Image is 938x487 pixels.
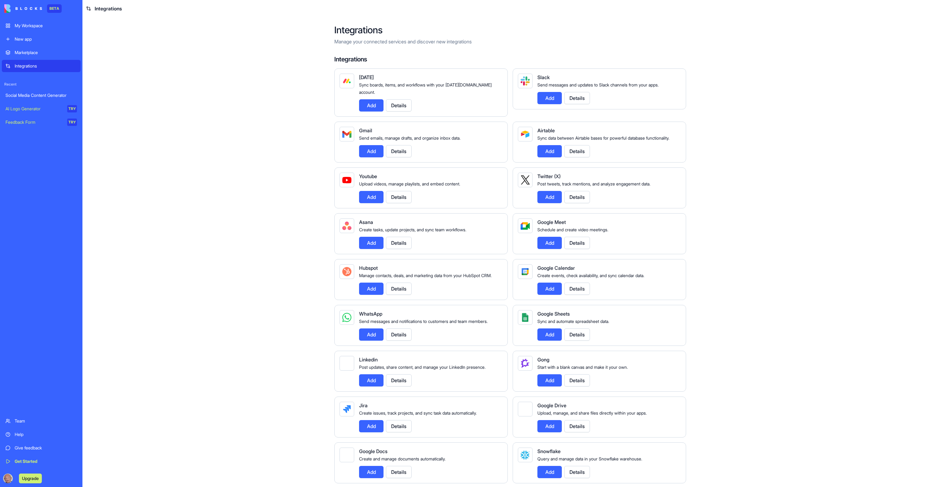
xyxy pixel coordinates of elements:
span: Create and manage documents automatically. [359,456,445,461]
button: Add [359,191,384,203]
button: Add [359,466,384,478]
a: Give feedback [2,442,81,454]
button: Details [564,191,590,203]
p: Manage your connected services and discover new integrations [334,38,686,45]
button: Details [564,466,590,478]
button: Details [564,328,590,341]
button: Add [537,466,562,478]
span: Google Drive [537,402,566,408]
span: Query and manage data in your Snowflake warehouse. [537,456,642,461]
a: Team [2,415,81,427]
span: Google Calendar [537,265,575,271]
button: Add [359,328,384,341]
button: Add [537,92,562,104]
span: Airtable [537,127,555,134]
span: Hubspot [359,265,378,271]
div: Team [15,418,77,424]
a: Feedback FormTRY [2,116,81,128]
button: Details [386,283,412,295]
span: Create events, check availability, and sync calendar data. [537,273,644,278]
span: Send messages and updates to Slack channels from your apps. [537,82,659,87]
div: TRY [67,105,77,112]
span: Gmail [359,127,372,134]
button: Details [386,191,412,203]
img: ACg8ocLg-cqtbQ11VKsS9vBPAQcJYykWrF2Mi37LYBYEXMax64s27Uw=s96-c [3,474,13,483]
span: WhatsApp [359,311,382,317]
button: Add [537,191,562,203]
span: Schedule and create video meetings. [537,227,608,232]
span: [DATE] [359,74,374,80]
a: Social Media Content Generator [2,89,81,101]
button: Add [537,328,562,341]
button: Add [537,237,562,249]
h4: Integrations [334,55,686,64]
a: Marketplace [2,46,81,59]
a: Help [2,428,81,441]
span: Google Sheets [537,311,570,317]
div: Give feedback [15,445,77,451]
button: Details [386,237,412,249]
span: Recent [2,82,81,87]
span: Create issues, track projects, and sync task data automatically. [359,410,477,416]
span: Create tasks, update projects, and sync team workflows. [359,227,466,232]
a: Get Started [2,455,81,467]
button: Add [359,374,384,386]
span: Integrations [95,5,122,12]
a: Upgrade [19,475,42,481]
button: Add [537,283,562,295]
button: Details [386,374,412,386]
span: Linkedin [359,357,378,363]
div: Help [15,431,77,438]
a: New app [2,33,81,45]
button: Details [386,466,412,478]
span: Jira [359,402,368,408]
button: Add [537,374,562,386]
h2: Integrations [334,24,686,35]
button: Details [386,145,412,157]
a: AI Logo GeneratorTRY [2,103,81,115]
div: My Workspace [15,23,77,29]
div: Feedback Form [5,119,63,125]
span: Sync data between Airtable bases for powerful database functionality. [537,135,669,141]
a: My Workspace [2,20,81,32]
a: Integrations [2,60,81,72]
div: Integrations [15,63,77,69]
button: Add [359,145,384,157]
button: Details [564,374,590,386]
span: Manage contacts, deals, and marketing data from your HubSpot CRM. [359,273,492,278]
div: Get Started [15,458,77,464]
button: Details [386,328,412,341]
button: Add [359,99,384,112]
span: Google Docs [359,448,387,454]
a: BETA [4,4,62,13]
button: Details [564,92,590,104]
button: Upgrade [19,474,42,483]
button: Details [564,283,590,295]
span: Slack [537,74,550,80]
span: Send messages and notifications to customers and team members. [359,319,488,324]
span: Asana [359,219,373,225]
span: Sync boards, items, and workflows with your [DATE][DOMAIN_NAME] account. [359,82,492,95]
span: Youtube [359,173,377,179]
div: BETA [47,4,62,13]
span: Sync and automate spreadsheet data. [537,319,609,324]
button: Add [359,283,384,295]
div: TRY [67,119,77,126]
span: Post tweets, track mentions, and analyze engagement data. [537,181,650,186]
button: Details [386,99,412,112]
img: logo [4,4,42,13]
span: Google Meet [537,219,566,225]
button: Add [537,420,562,432]
button: Details [386,420,412,432]
button: Add [359,237,384,249]
button: Details [564,145,590,157]
span: Gong [537,357,549,363]
button: Add [537,145,562,157]
div: New app [15,36,77,42]
div: Social Media Content Generator [5,92,77,98]
div: Marketplace [15,49,77,56]
button: Add [359,420,384,432]
span: Upload, manage, and share files directly within your apps. [537,410,647,416]
span: Send emails, manage drafts, and organize inbox data. [359,135,460,141]
button: Details [564,237,590,249]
